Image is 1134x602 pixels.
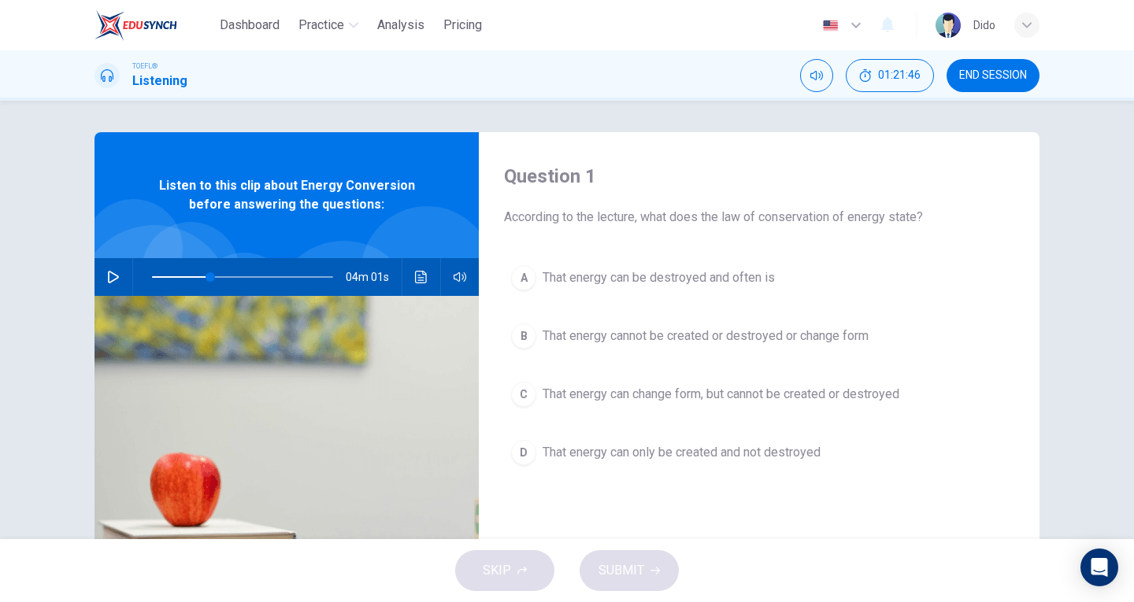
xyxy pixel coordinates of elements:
div: D [511,440,536,465]
span: Analysis [377,16,424,35]
div: Dido [973,16,995,35]
button: Practice [292,11,365,39]
span: Pricing [443,16,482,35]
button: AThat energy can be destroyed and often is [504,258,1014,297]
span: That energy can change form, but cannot be created or destroyed [543,385,899,404]
h4: Question 1 [504,164,1014,189]
button: BThat energy cannot be created or destroyed or change form [504,316,1014,356]
div: B [511,323,536,349]
img: EduSynch logo [94,9,177,41]
button: END SESSION [947,59,1039,92]
span: Dashboard [220,16,280,35]
img: en [821,20,840,31]
span: END SESSION [959,69,1027,82]
span: That energy can be destroyed and often is [543,268,775,287]
div: C [511,382,536,407]
a: EduSynch logo [94,9,213,41]
div: Open Intercom Messenger [1080,548,1118,586]
button: Click to see the audio transcription [409,258,434,296]
img: Profile picture [936,13,961,38]
div: A [511,265,536,290]
span: That energy can only be created and not destroyed [543,443,821,462]
button: DThat energy can only be created and not destroyed [504,433,1014,472]
span: 01:21:46 [878,69,921,82]
div: Hide [846,59,934,92]
button: 01:21:46 [846,59,934,92]
span: Listen to this clip about Energy Conversion before answering the questions: [146,176,428,214]
span: Practice [298,16,344,35]
span: That energy cannot be created or destroyed or change form [543,327,869,345]
h1: Listening [132,72,187,90]
span: 04m 01s [346,258,402,296]
button: Analysis [371,11,431,39]
button: Dashboard [213,11,286,39]
div: Mute [800,59,833,92]
button: Pricing [437,11,488,39]
span: According to the lecture, what does the law of conservation of energy state? [504,208,1014,227]
button: CThat energy can change form, but cannot be created or destroyed [504,375,1014,414]
span: TOEFL® [132,61,157,72]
